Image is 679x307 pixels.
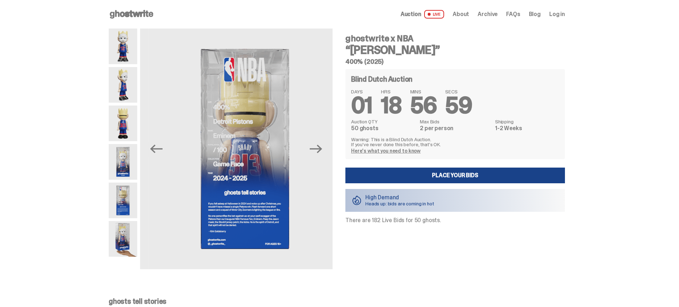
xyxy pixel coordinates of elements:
[149,29,341,269] img: Eminem_NBA_400_13.png
[401,10,444,19] a: Auction LIVE
[109,298,565,305] p: ghosts tell stories
[381,89,402,94] span: HRS
[351,148,421,154] a: Here's what you need to know
[109,67,137,103] img: Copy%20of%20Eminem_NBA_400_3.png
[495,119,559,124] dt: Shipping
[365,201,434,206] p: Heads up: bids are coming in hot
[345,168,565,183] a: Place your Bids
[445,91,472,120] span: 59
[109,221,137,257] img: eminem%20scale.png
[109,106,137,141] img: Copy%20of%20Eminem_NBA_400_6.png
[410,91,437,120] span: 56
[351,137,559,147] p: Warning: This is a Blind Dutch Auction. If you’ve never done this before, that’s OK.
[424,10,444,19] span: LIVE
[549,11,565,17] a: Log in
[420,119,491,124] dt: Max Bids
[351,89,372,94] span: DAYS
[351,91,372,120] span: 01
[351,76,412,83] h4: Blind Dutch Auction
[381,91,402,120] span: 18
[109,144,137,180] img: Eminem_NBA_400_12.png
[506,11,520,17] a: FAQs
[401,11,421,17] span: Auction
[351,119,416,124] dt: Auction QTY
[453,11,469,17] a: About
[529,11,541,17] a: Blog
[345,34,565,43] h4: ghostwrite x NBA
[308,141,324,157] button: Next
[345,44,565,56] h3: “[PERSON_NAME]”
[345,58,565,65] h5: 400% (2025)
[445,89,472,94] span: SECS
[495,126,559,131] dd: 1-2 Weeks
[109,183,137,218] img: Eminem_NBA_400_13.png
[365,195,434,200] p: High Demand
[478,11,498,17] a: Archive
[410,89,437,94] span: MINS
[109,29,137,64] img: Copy%20of%20Eminem_NBA_400_1.png
[345,218,565,223] p: There are 182 Live Bids for 50 ghosts.
[420,126,491,131] dd: 2 per person
[351,126,416,131] dd: 50 ghosts
[149,141,164,157] button: Previous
